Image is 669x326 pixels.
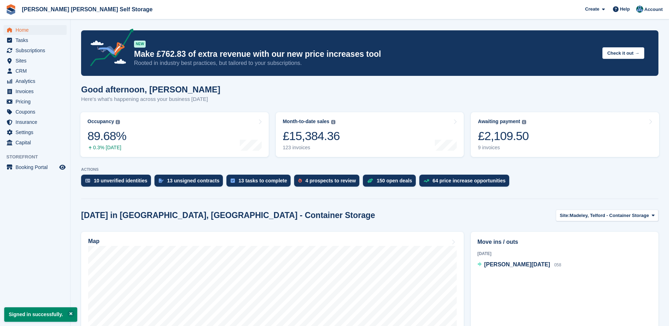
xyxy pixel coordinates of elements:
[585,6,599,13] span: Create
[484,261,550,267] span: [PERSON_NAME][DATE]
[4,117,67,127] a: menu
[58,163,67,171] a: Preview store
[134,41,146,48] div: NEW
[4,35,67,45] a: menu
[4,97,67,107] a: menu
[419,175,513,190] a: 64 price increase opportunities
[4,25,67,35] a: menu
[16,25,58,35] span: Home
[16,35,58,45] span: Tasks
[87,119,114,125] div: Occupancy
[560,212,570,219] span: Site:
[87,145,126,151] div: 0.3% [DATE]
[159,179,164,183] img: contract_signature_icon-13c848040528278c33f63329250d36e43548de30e8caae1d1a13099fd9432cc5.svg
[367,178,373,183] img: deal-1b604bf984904fb50ccaf53a9ad4b4a5d6e5aea283cecdc64d6e3604feb123c2.svg
[6,153,70,161] span: Storefront
[478,250,652,257] div: [DATE]
[88,238,99,244] h2: Map
[16,138,58,147] span: Capital
[636,6,643,13] img: Jake Timmins
[283,119,329,125] div: Month-to-date sales
[134,59,597,67] p: Rooted in industry best practices, but tailored to your subscriptions.
[305,178,356,183] div: 4 prospects to review
[16,107,58,117] span: Coupons
[16,86,58,96] span: Invoices
[298,179,302,183] img: prospect-51fa495bee0391a8d652442698ab0144808aea92771e9ea1ae160a38d050c398.svg
[231,179,235,183] img: task-75834270c22a3079a89374b754ae025e5fb1db73e45f91037f5363f120a921f8.svg
[81,95,220,103] p: Here's what's happening across your business [DATE]
[16,97,58,107] span: Pricing
[116,120,120,124] img: icon-info-grey-7440780725fd019a000dd9b08b2336e03edf1995a4989e88bcd33f0948082b44.svg
[620,6,630,13] span: Help
[4,56,67,66] a: menu
[471,112,659,157] a: Awaiting payment £2,109.50 9 invoices
[81,211,375,220] h2: [DATE] in [GEOGRAPHIC_DATA], [GEOGRAPHIC_DATA] - Container Storage
[238,178,287,183] div: 13 tasks to complete
[4,76,67,86] a: menu
[81,85,220,94] h1: Good afternoon, [PERSON_NAME]
[84,29,134,69] img: price-adjustments-announcement-icon-8257ccfd72463d97f412b2fc003d46551f7dbcb40ab6d574587a9cd5c0d94...
[4,138,67,147] a: menu
[16,127,58,137] span: Settings
[4,307,77,322] p: Signed in successfully.
[283,145,340,151] div: 123 invoices
[4,66,67,76] a: menu
[167,178,220,183] div: 13 unsigned contracts
[478,145,529,151] div: 9 invoices
[16,46,58,55] span: Subscriptions
[522,120,526,124] img: icon-info-grey-7440780725fd019a000dd9b08b2336e03edf1995a4989e88bcd33f0948082b44.svg
[19,4,156,15] a: [PERSON_NAME] [PERSON_NAME] Self Storage
[602,47,644,59] button: Check it out →
[4,162,67,172] a: menu
[6,4,16,15] img: stora-icon-8386f47178a22dfd0bd8f6a31ec36ba5ce8667c1dd55bd0f319d3a0aa187defe.svg
[331,120,335,124] img: icon-info-grey-7440780725fd019a000dd9b08b2336e03edf1995a4989e88bcd33f0948082b44.svg
[4,127,67,137] a: menu
[478,260,561,270] a: [PERSON_NAME][DATE] 058
[16,76,58,86] span: Analytics
[81,175,154,190] a: 10 unverified identities
[377,178,412,183] div: 150 open deals
[4,107,67,117] a: menu
[283,129,340,143] div: £15,384.36
[294,175,363,190] a: 4 prospects to review
[478,119,520,125] div: Awaiting payment
[81,167,658,172] p: ACTIONS
[556,210,658,221] button: Site: Madeley, Telford - Container Storage
[16,66,58,76] span: CRM
[433,178,506,183] div: 64 price increase opportunities
[644,6,663,13] span: Account
[85,179,90,183] img: verify_identity-adf6edd0f0f0b5bbfe63781bf79b02c33cf7c696d77639b501bdc392416b5a36.svg
[16,117,58,127] span: Insurance
[4,46,67,55] a: menu
[80,112,269,157] a: Occupancy 89.68% 0.3% [DATE]
[154,175,227,190] a: 13 unsigned contracts
[554,262,561,267] span: 058
[363,175,419,190] a: 150 open deals
[276,112,464,157] a: Month-to-date sales £15,384.36 123 invoices
[570,212,649,219] span: Madeley, Telford - Container Storage
[134,49,597,59] p: Make £762.83 of extra revenue with our new price increases tool
[4,86,67,96] a: menu
[87,129,126,143] div: 89.68%
[226,175,294,190] a: 13 tasks to complete
[478,129,529,143] div: £2,109.50
[478,238,652,246] h2: Move ins / outs
[424,179,429,182] img: price_increase_opportunities-93ffe204e8149a01c8c9dc8f82e8f89637d9d84a8eef4429ea346261dce0b2c0.svg
[94,178,147,183] div: 10 unverified identities
[16,56,58,66] span: Sites
[16,162,58,172] span: Booking Portal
